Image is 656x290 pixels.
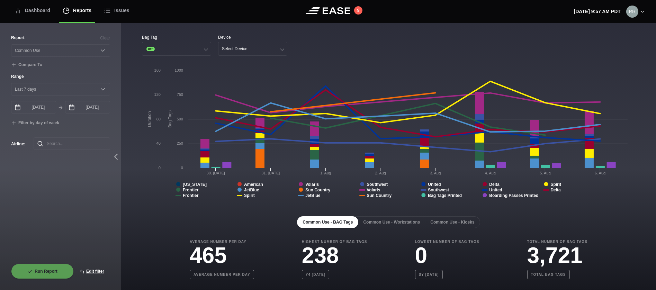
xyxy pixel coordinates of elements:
[489,182,500,187] tspan: Delta
[183,188,199,192] tspan: Frontier
[34,137,110,150] input: Search...
[156,141,161,145] text: 40
[190,244,254,266] h3: 465
[168,110,172,128] tspan: Bag Tags
[302,239,367,244] b: Highest Number of Bag Tags
[154,68,161,72] text: 160
[367,188,380,192] tspan: Volaris
[415,270,443,279] b: SY [DATE]
[147,111,152,127] tspan: Duration
[305,188,330,192] tspan: Sun Country
[626,6,638,18] img: 0355a1d31526df1be56bea28517c65b3
[183,182,207,187] tspan: [US_STATE]
[358,216,425,228] button: Common Use - Workstations
[489,193,538,198] tspan: Boarding Passes Printed
[551,182,561,187] tspan: Spirit
[302,244,367,266] h3: 238
[11,101,56,114] input: mm/dd/yyyy
[428,193,462,198] tspan: Bag Tags Printed
[261,171,280,175] tspan: 31. [DATE]
[367,182,388,187] tspan: Southwest
[146,47,155,51] span: BTP
[527,270,570,279] b: Total bag tags
[244,182,263,187] tspan: American
[428,188,449,192] tspan: Southwest
[190,270,254,279] b: Average number per day
[142,34,211,40] div: Bag Tag
[11,62,42,68] button: Compare To
[551,188,561,192] tspan: Delta
[156,117,161,121] text: 80
[489,188,502,192] tspan: United
[425,216,480,228] button: Common Use - Kiosks
[142,42,211,56] button: BTP
[367,193,392,198] tspan: Sun Country
[11,35,25,41] label: Report
[540,171,550,175] tspan: 5. Aug
[181,166,183,170] text: 0
[154,92,161,97] text: 120
[297,216,358,228] button: Common Use - BAG Tags
[415,239,479,244] b: Lowest Number of Bag Tags
[302,270,329,279] b: Y4 [DATE]
[415,244,479,266] h3: 0
[177,117,183,121] text: 500
[11,141,23,147] label: Airline :
[175,68,183,72] text: 1000
[595,171,605,175] tspan: 6. Aug
[485,171,496,175] tspan: 4. Aug
[428,182,441,187] tspan: United
[354,6,362,15] button: 9
[218,34,287,40] div: Device
[11,73,110,80] label: Range
[574,8,621,15] p: [DATE] 9:57 AM PDT
[177,92,183,97] text: 750
[222,46,247,51] div: Select Device
[527,244,587,266] h3: 3,721
[244,188,259,192] tspan: JetBlue
[177,141,183,145] text: 250
[190,239,254,244] b: Average Number Per Day
[74,264,110,279] button: Edit filter
[527,239,587,244] b: Total Number of Bag Tags
[305,193,321,198] tspan: JetBlue
[244,193,255,198] tspan: Spirit
[430,171,441,175] tspan: 3. Aug
[320,171,331,175] tspan: 1. Aug
[159,166,161,170] text: 0
[375,171,386,175] tspan: 2. Aug
[218,42,287,56] button: Select Device
[207,171,225,175] tspan: 30. [DATE]
[11,120,59,126] button: Filter by day of week
[183,193,199,198] tspan: Frontier
[100,35,110,41] button: Clear
[305,182,319,187] tspan: Volaris
[65,101,110,114] input: mm/dd/yyyy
